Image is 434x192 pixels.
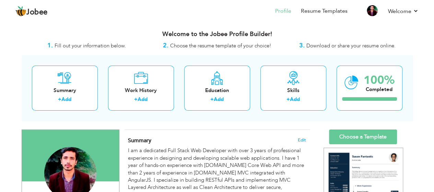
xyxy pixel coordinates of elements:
[22,31,413,38] h3: Welcome to the Jobee Profile Builder!
[301,7,348,15] a: Resume Templates
[170,42,271,49] span: Choose the resume template of your choice!
[275,7,291,15] a: Profile
[290,96,300,103] a: Add
[364,86,395,93] div: Completed
[58,96,61,103] label: +
[367,5,378,16] img: Profile Img
[364,75,395,86] div: 100%
[128,137,306,144] h4: Adding a summary is a quick and easy way to highlight your experience and interests.
[306,42,396,49] span: Download or share your resume online.
[388,7,419,15] a: Welcome
[114,87,168,94] div: Work History
[299,41,305,50] strong: 3.
[266,87,321,94] div: Skills
[214,96,224,103] a: Add
[286,96,290,103] label: +
[26,9,48,16] span: Jobee
[15,6,48,17] a: Jobee
[298,138,306,143] span: Edit
[210,96,214,103] label: +
[61,96,71,103] a: Add
[15,6,26,17] img: jobee.io
[190,87,245,94] div: Education
[37,87,92,94] div: Summary
[163,41,168,50] strong: 2.
[128,137,151,144] span: Summary
[138,96,148,103] a: Add
[47,41,53,50] strong: 1.
[55,42,126,49] span: Fill out your information below.
[134,96,138,103] label: +
[329,129,397,144] a: Choose a Template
